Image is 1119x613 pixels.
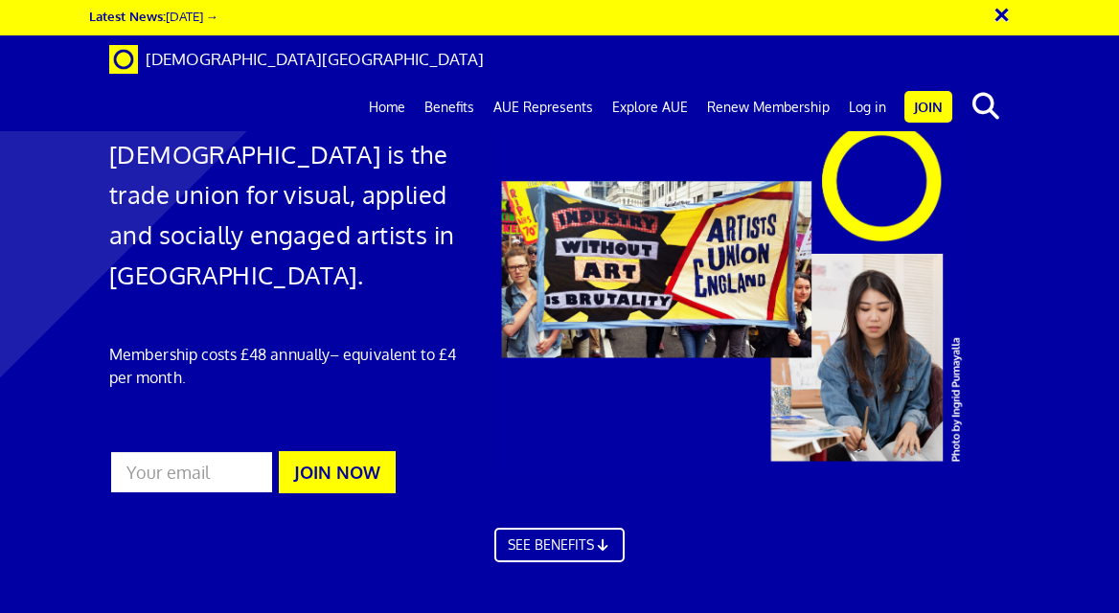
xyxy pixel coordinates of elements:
h1: [DEMOGRAPHIC_DATA] is the trade union for visual, applied and socially engaged artists in [GEOGRA... [109,134,468,295]
p: Membership costs £48 annually – equivalent to £4 per month. [109,343,468,389]
a: Join [904,91,952,123]
button: JOIN NOW [279,451,396,493]
a: Benefits [415,83,484,131]
a: AUE Represents [484,83,603,131]
a: Brand [DEMOGRAPHIC_DATA][GEOGRAPHIC_DATA] [95,35,498,83]
span: [DEMOGRAPHIC_DATA][GEOGRAPHIC_DATA] [146,49,484,69]
a: SEE BENEFITS [494,528,625,562]
input: Your email [109,450,274,494]
a: Log in [839,83,896,131]
strong: Latest News: [89,8,166,24]
a: Latest News:[DATE] → [89,8,218,24]
a: Explore AUE [603,83,697,131]
button: search [956,86,1015,126]
a: Renew Membership [697,83,839,131]
a: Home [359,83,415,131]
